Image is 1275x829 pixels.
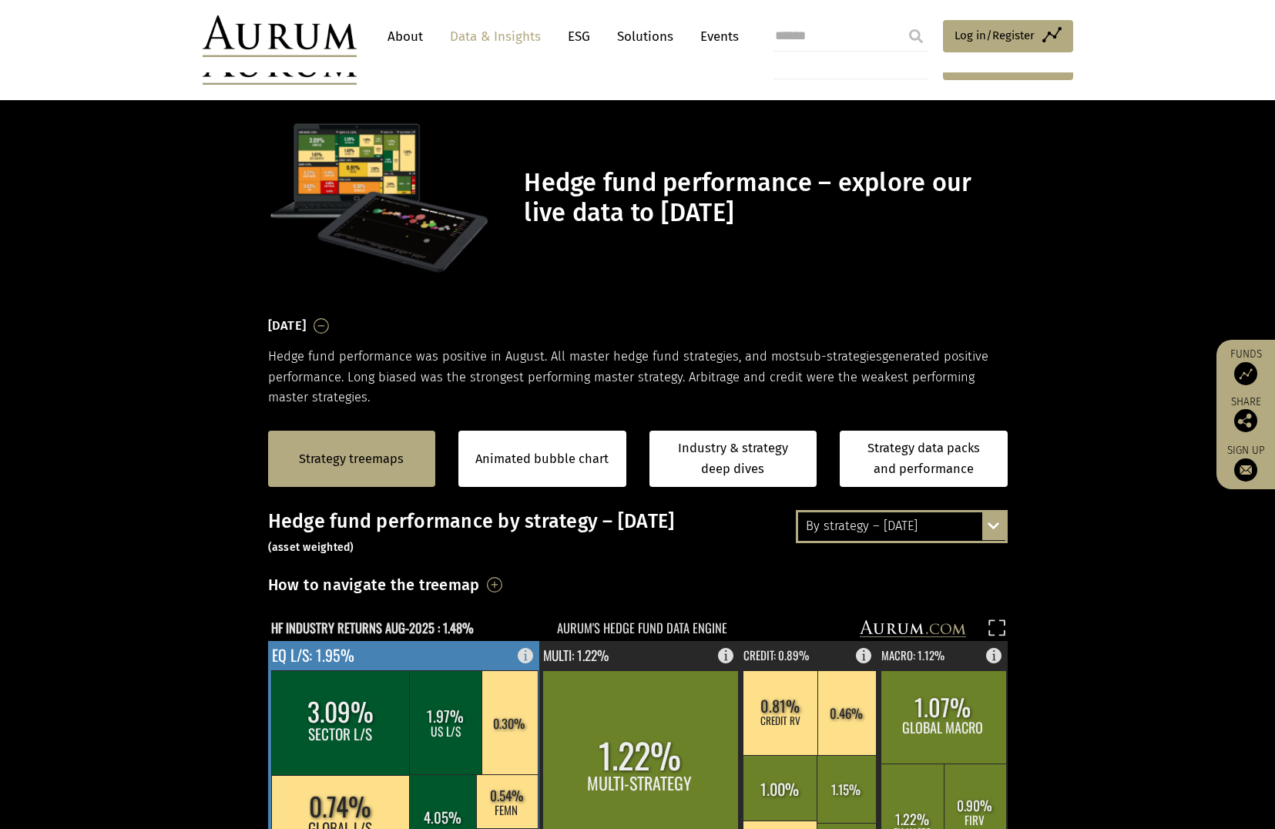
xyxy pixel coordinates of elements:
a: Animated bubble chart [475,449,609,469]
a: Log in/Register [943,20,1073,52]
p: Hedge fund performance was positive in August. All master hedge fund strategies, and most generat... [268,347,1008,408]
span: Log in/Register [955,26,1035,45]
small: (asset weighted) [268,541,354,554]
a: Solutions [609,22,681,51]
img: Share this post [1234,409,1257,432]
input: Submit [901,21,931,52]
h3: Hedge fund performance by strategy – [DATE] [268,510,1008,556]
div: By strategy – [DATE] [798,512,1005,540]
h1: Hedge fund performance – explore our live data to [DATE] [524,168,1003,228]
h3: How to navigate the treemap [268,572,480,598]
a: Sign up [1224,444,1267,482]
a: ESG [560,22,598,51]
a: About [380,22,431,51]
a: Events [693,22,739,51]
h3: [DATE] [268,314,307,337]
span: sub-strategies [800,349,882,364]
a: Data & Insights [442,22,549,51]
img: Access Funds [1234,362,1257,385]
img: Sign up to our newsletter [1234,458,1257,482]
a: Strategy treemaps [299,449,404,469]
a: Strategy data packs and performance [840,431,1008,487]
img: Aurum [203,15,357,57]
div: Share [1224,397,1267,432]
a: Funds [1224,347,1267,385]
a: Industry & strategy deep dives [649,431,817,487]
